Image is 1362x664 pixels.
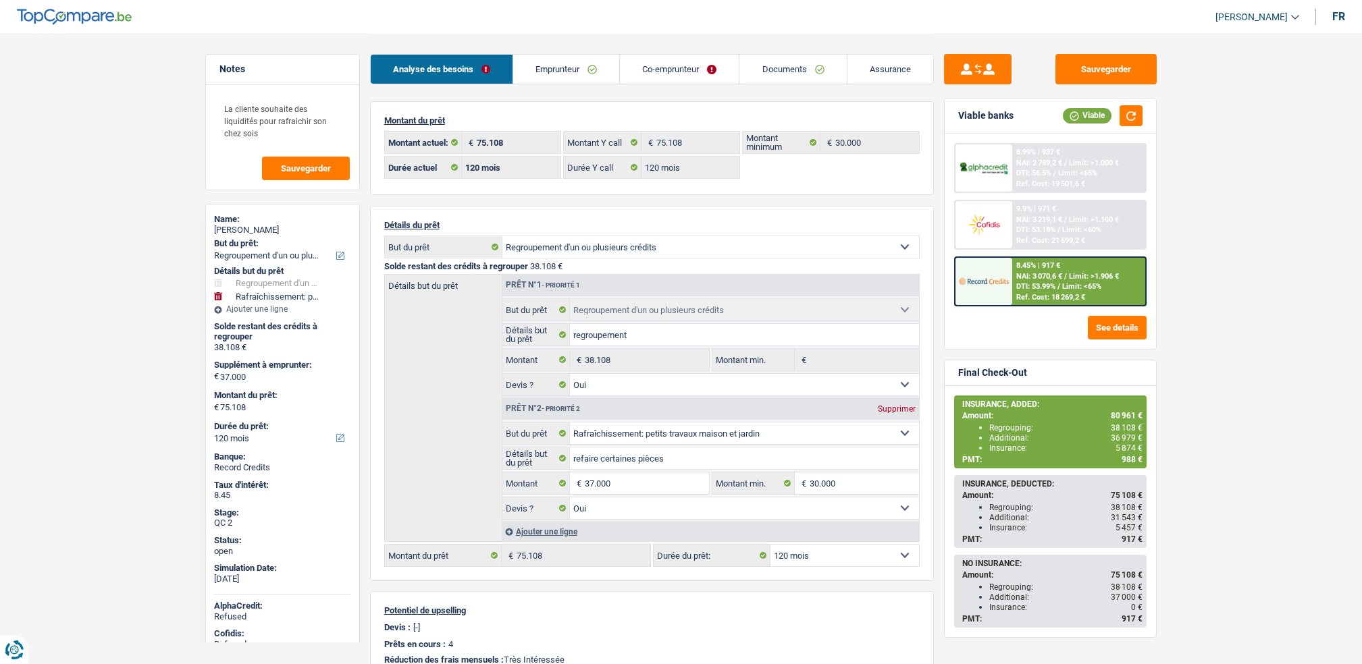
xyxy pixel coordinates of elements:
span: € [795,472,810,494]
div: fr [1332,10,1345,23]
span: € [462,132,477,153]
span: 38 108 € [1111,423,1143,433]
div: Final Check-Out [958,367,1027,379]
span: / [1064,159,1067,167]
div: Insurance: [989,443,1143,453]
div: Ref. Cost: 19 501,6 € [1016,179,1085,188]
a: Analyse des besoins [371,55,513,84]
p: [-] [413,622,420,632]
img: TopCompare Logo [17,9,132,25]
div: PMT: [962,534,1143,544]
span: - Priorité 2 [542,405,580,412]
div: Banque: [214,451,351,462]
span: Solde restant des crédits à regrouper [384,261,528,271]
div: Ajouter une ligne [214,304,351,314]
span: / [1057,282,1060,291]
p: Prêts en cours : [384,639,446,649]
div: Ajouter une ligne [502,522,919,541]
label: Durée actuel [385,157,463,178]
span: 5 874 € [1116,443,1143,453]
div: Regrouping: [989,582,1143,592]
div: Refused [214,639,351,650]
span: 38 108 € [1111,582,1143,592]
label: Durée du prêt: [654,545,770,566]
span: / [1064,215,1067,224]
span: DTI: 56.5% [1016,169,1051,177]
div: INSURANCE, DEDUCTED: [962,479,1143,489]
button: Sauvegarder [262,157,350,180]
div: Détails but du prêt [214,266,351,277]
div: Record Credits [214,462,351,473]
span: Limit: >1.906 € [1069,272,1119,281]
span: 37 000 € [1111,592,1143,602]
span: € [795,349,810,370]
div: Amount: [962,491,1143,500]
div: Viable [1063,108,1111,123]
label: Montant du prêt: [214,390,348,401]
span: / [1064,272,1067,281]
div: Additional: [989,592,1143,602]
button: See details [1088,316,1147,339]
div: Additional: [989,433,1143,443]
div: Insurance: [989,603,1143,612]
span: 917 € [1122,614,1143,624]
span: € [641,132,656,153]
label: Montant minimum [743,132,820,153]
div: AlphaCredit: [214,601,351,611]
span: € [214,371,219,382]
p: Devis : [384,622,411,632]
a: Emprunteur [513,55,619,84]
div: QC 2 [214,518,351,528]
label: But du prêt [385,236,502,258]
div: Stage: [214,507,351,518]
span: - Priorité 1 [542,281,580,289]
div: NO INSURANCE: [962,559,1143,568]
p: Montant du prêt [384,115,920,126]
img: Record Credits [959,269,1009,294]
span: 36 979 € [1111,433,1143,443]
span: 5 457 € [1116,523,1143,532]
span: Limit: <65% [1058,169,1097,177]
p: Potentiel de upselling [384,605,920,615]
label: Montant Y call [564,132,641,153]
div: Solde restant des crédits à regrouper [214,321,351,342]
div: Regrouping: [989,503,1143,512]
span: / [1053,169,1056,177]
label: Montant [502,472,571,494]
span: € [820,132,835,153]
div: Amount: [962,411,1143,420]
div: Additional: [989,513,1143,522]
label: Montant actuel: [385,132,463,153]
div: PMT: [962,455,1143,464]
span: Limit: <65% [1062,282,1101,291]
label: Détails but du prêt [385,275,502,290]
div: Ref. Cost: 18 269,2 € [1016,293,1085,302]
span: / [1057,225,1060,234]
img: Cofidis [959,212,1009,237]
div: INSURANCE, ADDED: [962,399,1143,409]
span: 988 € [1122,455,1143,464]
span: DTI: 53.99% [1016,282,1055,291]
a: Assurance [847,55,933,84]
span: Sauvegarder [281,164,331,173]
span: Limit: >1.000 € [1069,159,1119,167]
span: 38 108 € [1111,503,1143,512]
span: € [570,349,585,370]
div: 38.108 € [214,342,351,353]
a: Documents [739,55,846,84]
label: But du prêt [502,299,571,321]
label: Devis ? [502,374,571,395]
label: Détails but du prêt [502,324,571,345]
span: 917 € [1122,534,1143,544]
div: open [214,546,351,557]
div: [DATE] [214,574,351,584]
label: Supplément à emprunter: [214,360,348,370]
div: Ref. Cost: 21 599,2 € [1016,236,1085,245]
button: Sauvegarder [1055,54,1157,84]
div: Viable banks [958,110,1014,121]
span: 80 961 € [1111,411,1143,420]
h5: Notes [219,63,346,75]
div: [PERSON_NAME] [214,225,351,236]
span: NAI: 2 789,2 € [1016,159,1062,167]
a: Co-emprunteur [620,55,739,84]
